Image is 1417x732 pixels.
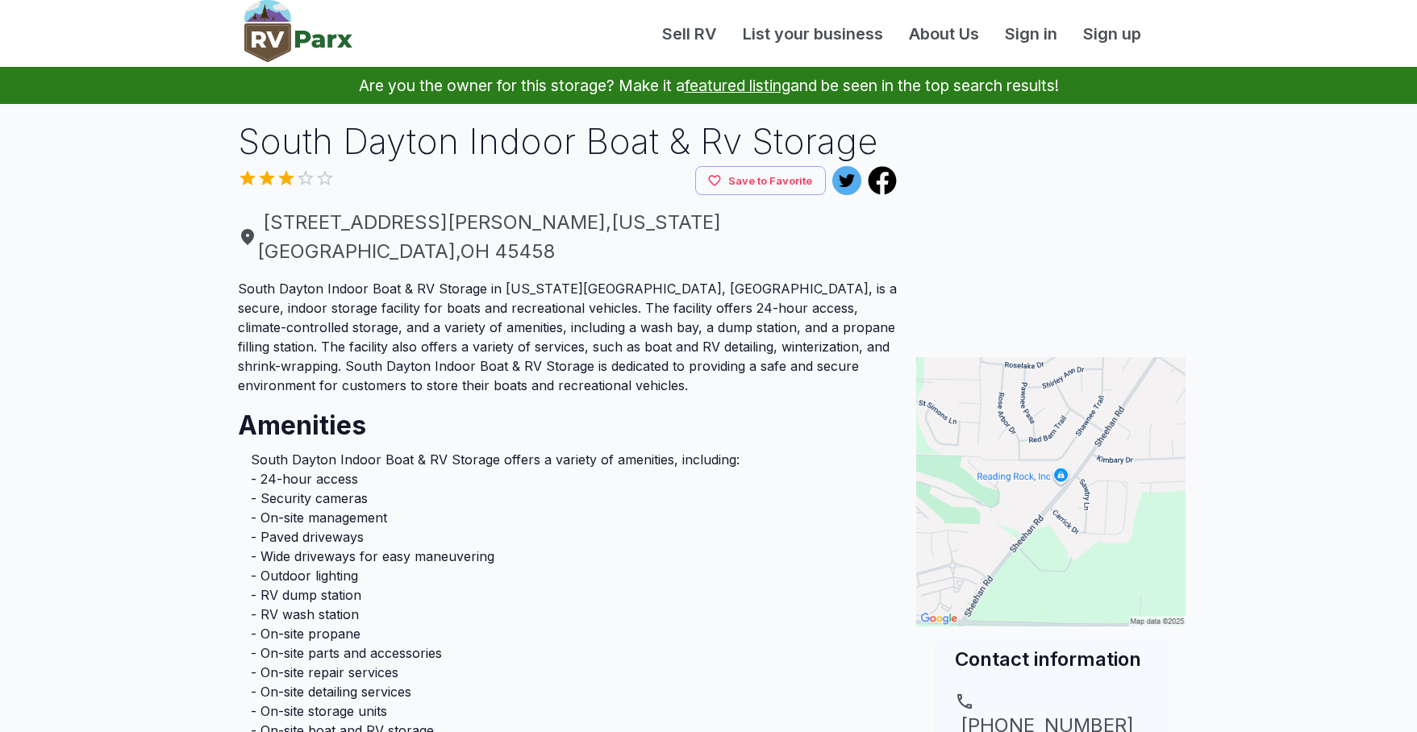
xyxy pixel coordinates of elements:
[685,76,790,95] a: featured listing
[1070,22,1154,46] a: Sign up
[251,605,885,624] li: - RV wash station
[916,117,1186,318] iframe: Advertisement
[251,663,885,682] li: - On-site repair services
[251,585,885,605] li: - RV dump station
[19,67,1398,104] p: Are you the owner for this storage? Make it a and be seen in the top search results!
[649,22,730,46] a: Sell RV
[238,395,898,443] h2: Amenities
[251,469,885,489] li: - 24-hour access
[251,547,885,566] li: - Wide driveways for easy maneuvering
[251,450,885,469] li: South Dayton Indoor Boat & RV Storage offers a variety of amenities, including:
[251,566,885,585] li: - Outdoor lighting
[730,22,896,46] a: List your business
[695,166,826,196] button: Save to Favorite
[238,117,898,166] h1: South Dayton Indoor Boat & Rv Storage
[992,22,1070,46] a: Sign in
[955,646,1147,672] h2: Contact information
[238,208,898,266] a: [STREET_ADDRESS][PERSON_NAME],[US_STATE][GEOGRAPHIC_DATA],OH 45458
[251,643,885,663] li: - On-site parts and accessories
[251,701,885,721] li: - On-site storage units
[238,208,898,266] span: [STREET_ADDRESS][PERSON_NAME] , [US_STATE][GEOGRAPHIC_DATA] , OH 45458
[251,527,885,547] li: - Paved driveways
[251,489,885,508] li: - Security cameras
[251,624,885,643] li: - On-site propane
[251,682,885,701] li: - On-site detailing services
[896,22,992,46] a: About Us
[916,357,1186,626] img: Map for South Dayton Indoor Boat & Rv Storage
[251,508,885,527] li: - On-site management
[238,279,898,395] p: South Dayton Indoor Boat & RV Storage in [US_STATE][GEOGRAPHIC_DATA], [GEOGRAPHIC_DATA], is a sec...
